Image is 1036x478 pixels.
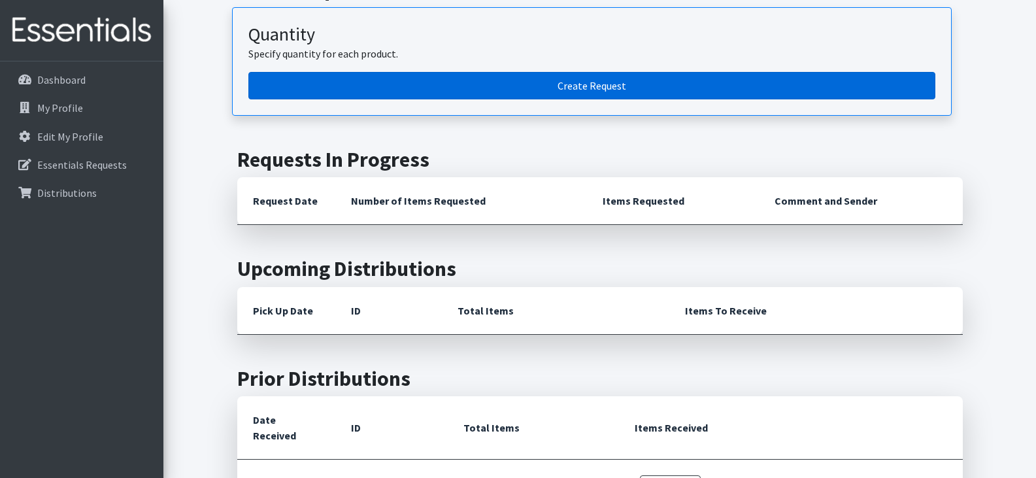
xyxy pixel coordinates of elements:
[587,177,759,225] th: Items Requested
[759,177,962,225] th: Comment and Sender
[237,256,963,281] h2: Upcoming Distributions
[448,396,620,460] th: Total Items
[37,158,127,171] p: Essentials Requests
[5,124,158,150] a: Edit My Profile
[37,101,83,114] p: My Profile
[237,396,335,460] th: Date Received
[237,287,335,335] th: Pick Up Date
[5,152,158,178] a: Essentials Requests
[237,147,963,172] h2: Requests In Progress
[5,95,158,121] a: My Profile
[248,72,935,99] a: Create a request by quantity
[5,9,158,52] img: HumanEssentials
[248,46,935,61] p: Specify quantity for each product.
[237,366,963,391] h2: Prior Distributions
[335,396,448,460] th: ID
[237,177,335,225] th: Request Date
[619,396,962,460] th: Items Received
[669,287,963,335] th: Items To Receive
[37,73,86,86] p: Dashboard
[248,24,935,46] h3: Quantity
[5,180,158,206] a: Distributions
[335,177,588,225] th: Number of Items Requested
[335,287,442,335] th: ID
[5,67,158,93] a: Dashboard
[37,130,103,143] p: Edit My Profile
[442,287,669,335] th: Total Items
[37,186,97,199] p: Distributions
